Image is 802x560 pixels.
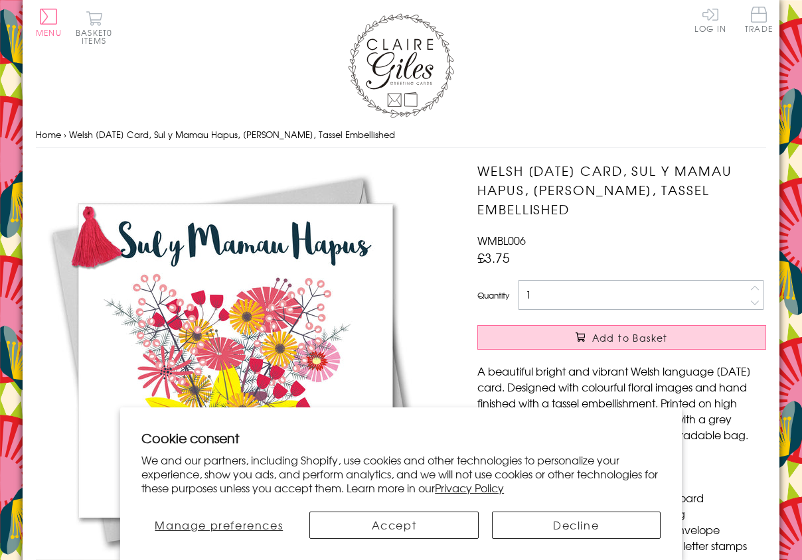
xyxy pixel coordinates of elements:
img: Claire Giles Greetings Cards [348,13,454,118]
label: Quantity [477,289,509,301]
a: Privacy Policy [435,480,504,496]
span: Manage preferences [155,517,283,533]
span: Add to Basket [592,331,668,344]
img: Welsh Mother's Day Card, Sul y Mamau Hapus, Bouquet, Tassel Embellished [36,161,434,559]
h1: Welsh [DATE] Card, Sul y Mamau Hapus, [PERSON_NAME], Tassel Embellished [477,161,766,218]
nav: breadcrumbs [36,121,766,149]
button: Add to Basket [477,325,766,350]
span: Welsh [DATE] Card, Sul y Mamau Hapus, [PERSON_NAME], Tassel Embellished [69,128,395,141]
span: Menu [36,27,62,38]
span: 0 items [82,27,112,46]
button: Decline [492,512,661,539]
p: We and our partners, including Shopify, use cookies and other technologies to personalize your ex... [141,453,661,494]
a: Log In [694,7,726,33]
button: Basket0 items [76,11,112,44]
p: A beautiful bright and vibrant Welsh language [DATE] card. Designed with colourful floral images ... [477,363,766,443]
a: Trade [745,7,773,35]
span: Trade [745,7,773,33]
span: £3.75 [477,248,510,267]
button: Accept [309,512,478,539]
span: WMBL006 [477,232,526,248]
button: Manage preferences [141,512,296,539]
button: Menu [36,9,62,36]
a: Home [36,128,61,141]
h2: Cookie consent [141,429,661,447]
span: › [64,128,66,141]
